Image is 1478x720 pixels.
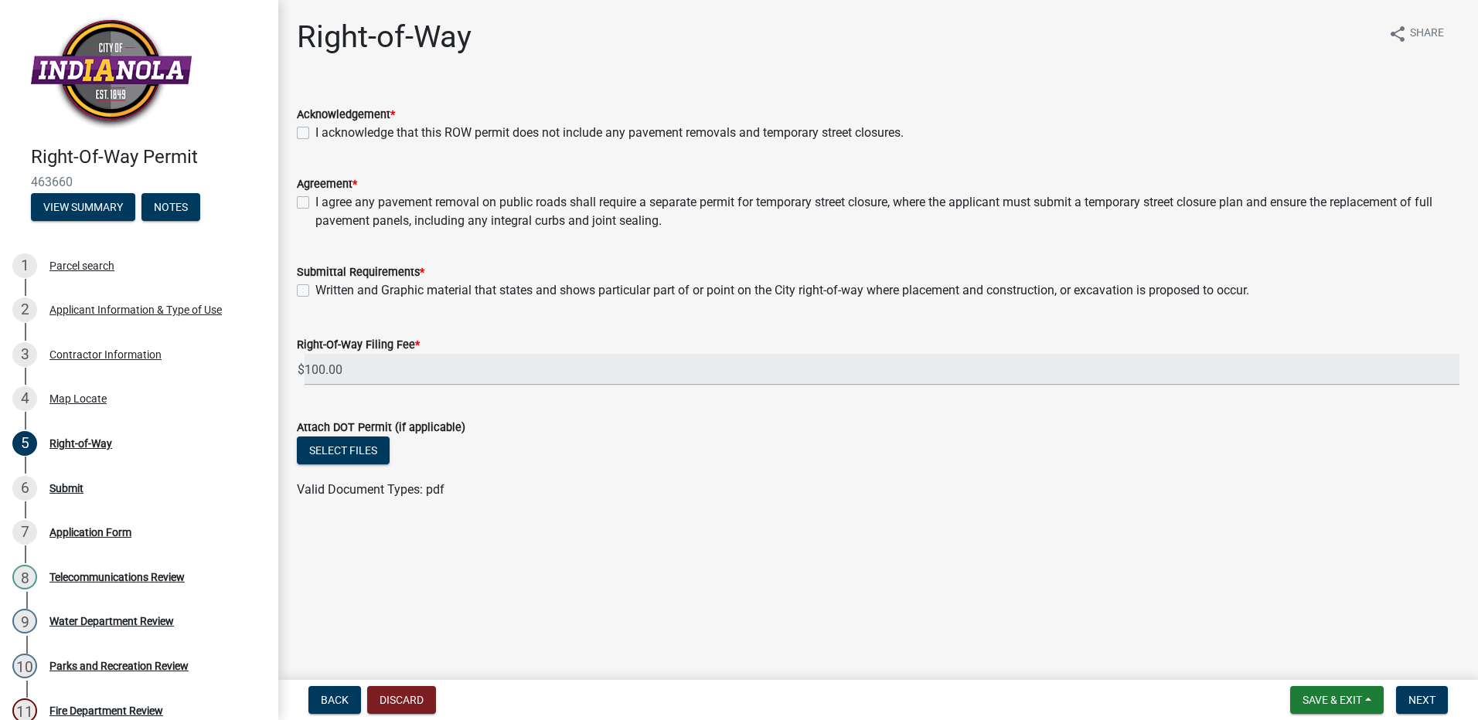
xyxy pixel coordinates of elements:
span: Back [321,694,349,706]
div: Parks and Recreation Review [49,661,189,671]
div: Application Form [49,527,131,538]
div: 4 [12,386,37,411]
div: Map Locate [49,393,107,404]
button: shareShare [1376,19,1456,49]
img: City of Indianola, Iowa [31,16,192,130]
label: I agree any pavement removal on public roads shall require a separate permit for temporary street... [315,193,1459,230]
div: Parcel search [49,260,114,271]
div: Telecommunications Review [49,572,185,582]
div: Water Department Review [49,616,174,627]
span: 463660 [31,175,247,189]
button: Select files [297,436,390,464]
label: Agreement [297,179,357,190]
div: Right-of-Way [49,438,112,449]
label: Acknowledgement [297,110,395,121]
label: Submittal Requirements [297,267,424,278]
div: 9 [12,609,37,633]
div: Contractor Information [49,349,162,360]
wm-modal-confirm: Notes [141,202,200,214]
label: Attach DOT Permit (if applicable) [297,423,465,433]
label: Written and Graphic material that states and shows particular part of or point on the City right-... [315,281,1249,300]
wm-modal-confirm: Summary [31,202,135,214]
label: I acknowledge that this ROW permit does not include any pavement removals and temporary street cl... [315,124,904,142]
div: Fire Department Review [49,705,163,716]
h1: Right-of-Way [297,19,472,56]
span: Next [1408,694,1435,706]
div: 1 [12,253,37,278]
button: Notes [141,193,200,221]
span: $ [297,354,305,385]
button: Back [308,686,361,714]
button: Discard [367,686,436,714]
i: share [1388,25,1407,43]
div: 8 [12,565,37,589]
div: 2 [12,297,37,322]
div: Applicant Information & Type of Use [49,304,222,315]
button: Next [1396,686,1448,714]
span: Valid Document Types: pdf [297,482,444,497]
button: View Summary [31,193,135,221]
div: 5 [12,431,37,456]
div: Submit [49,483,83,494]
div: 6 [12,476,37,501]
button: Save & Exit [1290,686,1384,714]
div: 3 [12,342,37,367]
span: Save & Exit [1303,694,1362,706]
div: 10 [12,654,37,678]
span: Share [1410,25,1444,43]
h4: Right-Of-Way Permit [31,146,266,168]
div: 7 [12,520,37,545]
label: Right-Of-Way Filing Fee [297,340,420,351]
